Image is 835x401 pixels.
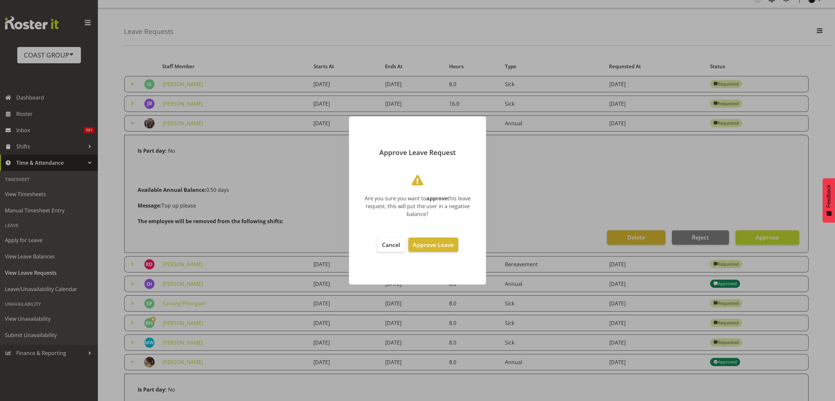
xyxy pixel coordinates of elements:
b: approve [426,195,448,202]
div: Are you sure you want to this leave request, this will put the user in a negative balance? [359,194,476,218]
p: Approve Leave Request [356,149,479,156]
span: Cancel [382,241,400,249]
button: Cancel [377,238,405,252]
button: Approve Leave [408,238,458,252]
span: Feedback [826,185,832,208]
button: Feedback - Show survey [823,178,835,223]
span: Approve Leave [413,241,454,249]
